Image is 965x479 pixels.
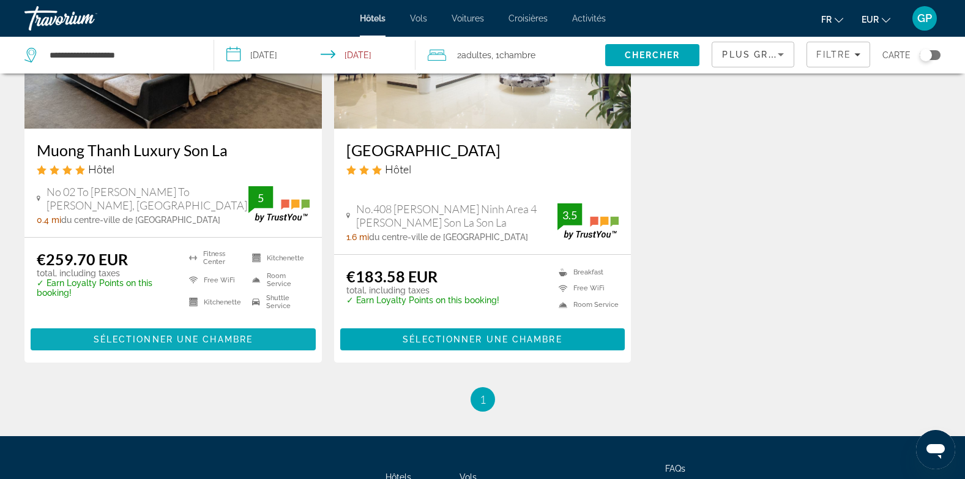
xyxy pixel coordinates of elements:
[61,215,220,225] span: du centre-ville de [GEOGRAPHIC_DATA]
[346,285,499,295] p: total, including taxes
[499,50,535,60] span: Chambre
[807,42,870,67] button: Filters
[862,10,890,28] button: Change currency
[183,294,246,310] li: Kitchenette
[557,203,619,240] img: TrustYou guest rating badge
[248,186,310,222] img: TrustYou guest rating badge
[183,272,246,288] li: Free WiFi
[491,47,535,64] span: , 1
[862,15,879,25] span: EUR
[214,37,416,74] button: Select check in and out date
[553,284,619,294] li: Free WiFi
[369,232,528,242] span: du centre-ville de [GEOGRAPHIC_DATA]
[480,393,486,406] span: 1
[882,47,911,64] span: Carte
[356,202,558,229] span: No.408 [PERSON_NAME] Ninh Area 4 [PERSON_NAME] Son La Son La
[346,141,619,159] a: [GEOGRAPHIC_DATA]
[24,2,147,34] a: Travorium
[909,6,941,31] button: User Menu
[509,13,548,23] a: Croisières
[37,268,174,278] p: total, including taxes
[457,47,491,64] span: 2
[816,50,851,59] span: Filtre
[553,300,619,310] li: Room Service
[246,294,309,310] li: Shuttle Service
[48,46,195,64] input: Search hotel destination
[403,334,562,344] span: Sélectionner une chambre
[88,162,114,176] span: Hôtel
[911,50,941,61] button: Toggle map
[553,267,619,277] li: Breakfast
[557,208,582,222] div: 3.5
[916,430,955,469] iframe: Bouton de lancement de la fenêtre de messagerie
[346,295,499,305] p: ✓ Earn Loyalty Points on this booking!
[346,162,619,176] div: 3 star Hotel
[722,47,784,62] mat-select: Sort by
[37,141,310,159] a: Muong Thanh Luxury Son La
[31,331,316,344] a: Sélectionner une chambre
[340,328,625,350] button: Sélectionner une chambre
[340,331,625,344] a: Sélectionner une chambre
[47,185,248,212] span: No 02 To [PERSON_NAME] To [PERSON_NAME], [GEOGRAPHIC_DATA]
[605,44,700,66] button: Search
[31,328,316,350] button: Sélectionner une chambre
[183,250,246,266] li: Fitness Center
[625,50,680,60] span: Chercher
[572,13,606,23] a: Activités
[37,278,174,298] p: ✓ Earn Loyalty Points on this booking!
[385,162,411,176] span: Hôtel
[722,50,868,59] span: Plus grandes économies
[246,272,309,288] li: Room Service
[37,215,61,225] span: 0.4 mi
[917,12,932,25] span: GP
[24,387,941,412] nav: Pagination
[452,13,484,23] a: Voitures
[248,190,273,205] div: 5
[37,162,310,176] div: 4 star Hotel
[461,50,491,60] span: Adultes
[360,13,386,23] a: Hôtels
[246,250,309,266] li: Kitchenette
[410,13,427,23] a: Vols
[415,37,605,74] button: Travelers: 2 adults, 0 children
[94,334,253,344] span: Sélectionner une chambre
[346,232,369,242] span: 1.6 mi
[346,267,438,285] ins: €183.58 EUR
[821,15,832,25] span: fr
[821,10,843,28] button: Change language
[665,464,685,473] a: FAQs
[37,250,128,268] ins: €259.70 EUR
